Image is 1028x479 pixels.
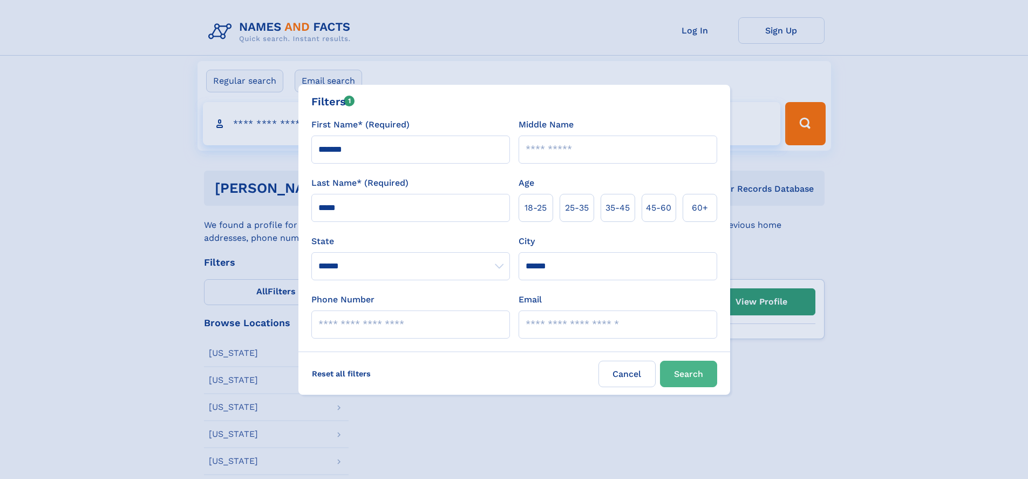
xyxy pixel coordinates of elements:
span: 45‑60 [646,201,671,214]
button: Search [660,361,717,387]
div: Filters [311,93,355,110]
label: Phone Number [311,293,375,306]
span: 18‑25 [525,201,547,214]
span: 25‑35 [565,201,589,214]
label: City [519,235,535,248]
label: Cancel [598,361,656,387]
label: State [311,235,510,248]
label: Reset all filters [305,361,378,387]
span: 35‑45 [605,201,630,214]
label: Middle Name [519,118,574,131]
label: First Name* (Required) [311,118,410,131]
label: Age [519,177,534,190]
span: 60+ [692,201,708,214]
label: Email [519,293,542,306]
label: Last Name* (Required) [311,177,409,190]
